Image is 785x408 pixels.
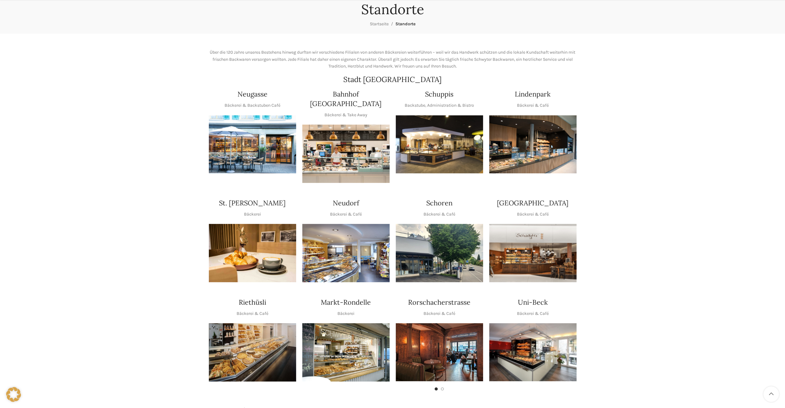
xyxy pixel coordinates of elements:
div: 1 / 1 [302,224,390,282]
h4: Schuppis [425,89,453,99]
div: 1 / 1 [209,115,296,174]
a: Scroll to top button [763,386,779,402]
h4: St. [PERSON_NAME] [219,198,286,208]
p: Bäckerei & Café [237,310,268,317]
span: Standorte [395,21,415,27]
img: 0842cc03-b884-43c1-a0c9-0889ef9087d6 copy [396,224,483,282]
p: Bäckerei & Café [330,211,362,218]
h4: Rorschacherstrasse [408,298,470,307]
img: Rondelle_1 [302,323,390,381]
p: Backstube, Administration & Bistro [405,102,474,109]
div: 1 / 1 [302,323,390,381]
img: Riethüsli-2 [209,323,296,381]
img: schwyter-23 [209,224,296,282]
p: Bäckerei [337,310,354,317]
h4: Bahnhof [GEOGRAPHIC_DATA] [302,89,390,109]
h4: Neudorf [333,198,359,208]
div: 1 / 1 [209,323,296,381]
img: Schwyter-1800x900 [489,224,576,282]
p: Bäckerei & Café [517,102,549,109]
h4: Neugasse [238,89,267,99]
li: Go to slide 2 [441,387,444,390]
div: 1 / 1 [396,224,483,282]
img: Rorschacherstrasse [396,323,483,381]
h2: Stadt [GEOGRAPHIC_DATA] [209,76,576,83]
div: 1 / 1 [209,224,296,282]
li: Go to slide 1 [435,387,438,390]
div: 1 / 1 [489,323,576,381]
h4: Uni-Beck [518,298,548,307]
h4: Markt-Rondelle [321,298,371,307]
p: Bäckerei & Café [517,211,549,218]
div: 1 / 1 [302,125,390,183]
div: 1 / 1 [396,115,483,174]
div: 1 / 2 [396,323,483,381]
p: Bäckerei [244,211,261,218]
h1: Standorte [361,1,424,18]
h4: Lindenpark [515,89,551,99]
p: Bäckerei & Café [423,211,455,218]
p: Über die 120 Jahre unseres Bestehens hinweg durften wir verschiedene Filialen von anderen Bäckere... [209,49,576,70]
h4: [GEOGRAPHIC_DATA] [497,198,568,208]
p: Bäckerei & Take Away [324,112,367,118]
h4: Schoren [426,198,452,208]
p: Bäckerei & Backstuben Café [225,102,280,109]
img: 150130-Schwyter-013 [396,115,483,174]
img: Bahnhof St. Gallen [302,125,390,183]
img: Neudorf_1 [302,224,390,282]
a: Startseite [370,21,389,27]
p: Bäckerei & Café [517,310,549,317]
img: 017-e1571925257345 [489,115,576,174]
img: rechts_09-1 [489,323,576,381]
div: 1 / 1 [489,224,576,282]
img: Neugasse [209,115,296,174]
div: 1 / 1 [489,115,576,174]
h4: Riethüsli [239,298,266,307]
p: Bäckerei & Café [423,310,455,317]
